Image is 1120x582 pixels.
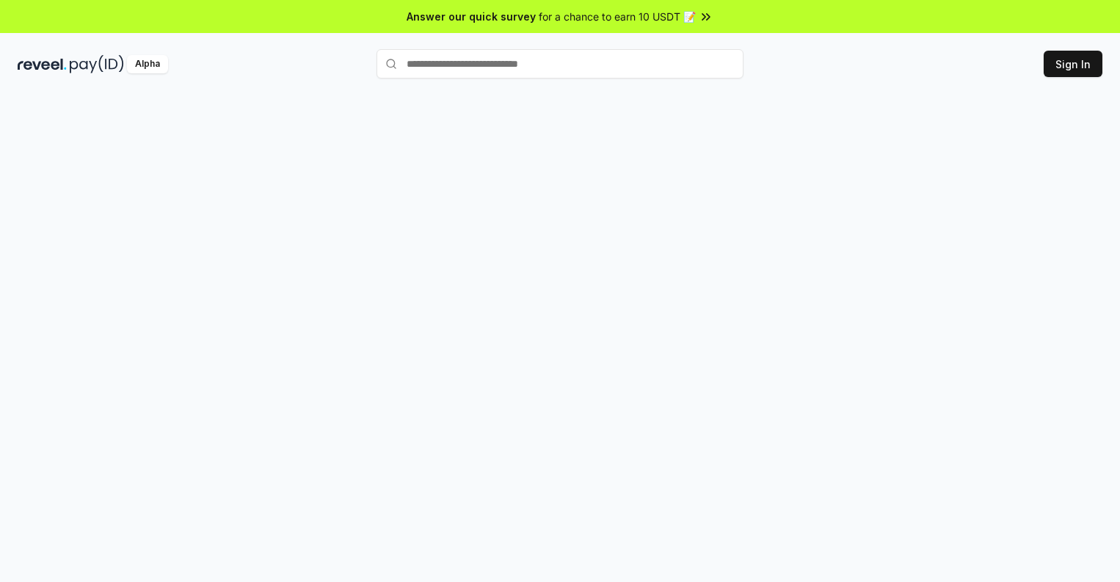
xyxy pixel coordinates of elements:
[127,55,168,73] div: Alpha
[18,55,67,73] img: reveel_dark
[407,9,536,24] span: Answer our quick survey
[539,9,696,24] span: for a chance to earn 10 USDT 📝
[70,55,124,73] img: pay_id
[1044,51,1102,77] button: Sign In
